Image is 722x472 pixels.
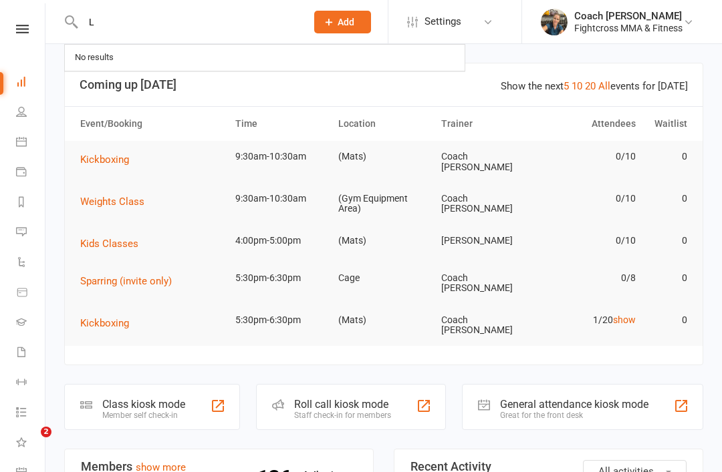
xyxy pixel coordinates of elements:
[332,141,435,172] td: (Mats)
[585,80,596,92] a: 20
[435,107,538,141] th: Trainer
[80,196,144,208] span: Weights Class
[314,11,371,33] button: Add
[574,10,683,22] div: Coach [PERSON_NAME]
[435,183,538,225] td: Coach [PERSON_NAME]
[613,314,636,325] a: show
[80,315,138,331] button: Kickboxing
[80,194,154,210] button: Weights Class
[80,273,181,289] button: Sparring (invite only)
[80,275,172,287] span: Sparring (invite only)
[501,78,688,94] div: Show the next events for [DATE]
[425,7,461,37] span: Settings
[16,188,46,218] a: Reports
[435,141,538,183] td: Coach [PERSON_NAME]
[80,317,129,329] span: Kickboxing
[332,183,435,225] td: (Gym Equipment Area)
[642,262,693,294] td: 0
[642,225,693,256] td: 0
[435,262,538,304] td: Coach [PERSON_NAME]
[41,427,51,437] span: 2
[538,107,641,141] th: Attendees
[500,398,648,411] div: General attendance kiosk mode
[102,411,185,420] div: Member self check-in
[16,278,46,308] a: Product Sales
[294,398,391,411] div: Roll call kiosk mode
[13,427,45,459] iframe: Intercom live chat
[642,304,693,336] td: 0
[332,107,435,141] th: Location
[16,98,46,128] a: People
[642,141,693,172] td: 0
[229,141,332,172] td: 9:30am-10:30am
[71,48,118,67] div: No results
[229,107,332,141] th: Time
[642,107,693,141] th: Waitlist
[500,411,648,420] div: Great for the front desk
[538,304,641,336] td: 1/20
[79,13,297,31] input: Search...
[80,238,138,250] span: Kids Classes
[332,304,435,336] td: (Mats)
[642,183,693,214] td: 0
[435,304,538,346] td: Coach [PERSON_NAME]
[332,262,435,294] td: Cage
[16,68,46,98] a: Dashboard
[80,152,138,168] button: Kickboxing
[229,225,332,256] td: 4:00pm-5:00pm
[538,183,641,214] td: 0/10
[229,262,332,294] td: 5:30pm-6:30pm
[541,9,568,35] img: thumb_image1623694743.png
[294,411,391,420] div: Staff check-in for members
[574,22,683,34] div: Fightcross MMA & Fitness
[332,225,435,256] td: (Mats)
[338,17,354,27] span: Add
[564,80,569,92] a: 5
[538,262,641,294] td: 0/8
[435,225,538,256] td: [PERSON_NAME]
[80,78,688,91] h3: Coming up [DATE]
[229,183,332,214] td: 9:30am-10:30am
[229,304,332,336] td: 5:30pm-6:30pm
[74,107,229,141] th: Event/Booking
[538,225,641,256] td: 0/10
[80,236,148,252] button: Kids Classes
[598,80,610,92] a: All
[16,158,46,188] a: Payments
[80,154,129,166] span: Kickboxing
[102,398,185,411] div: Class kiosk mode
[16,128,46,158] a: Calendar
[538,141,641,172] td: 0/10
[572,80,582,92] a: 10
